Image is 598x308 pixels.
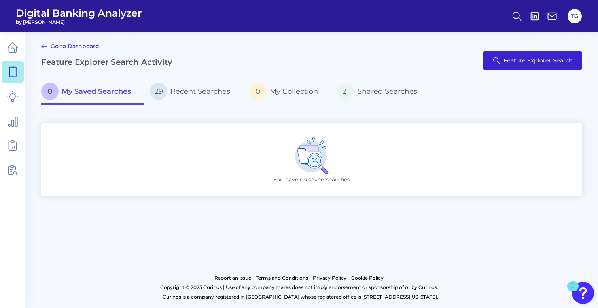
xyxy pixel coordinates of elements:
[503,57,573,64] span: Feature Explorer Search
[483,51,582,70] button: Feature Explorer Search
[16,7,142,19] span: Digital Banking Analyzer
[256,273,308,283] a: Terms and Conditions
[39,283,559,292] p: Copyright © 2025 Curinos | Use of any company marks does not imply endorsement or sponsorship of ...
[243,79,331,105] a: 0My Collection
[41,83,59,100] span: 0
[150,83,167,100] span: 29
[41,292,559,302] p: Curinos is a company registered in [GEOGRAPHIC_DATA] whose registered office is [STREET_ADDRESS][...
[571,286,575,297] div: 1
[313,273,346,283] a: Privacy Policy
[41,79,144,105] a: 0My Saved Searches
[62,87,131,96] span: My Saved Searches
[41,57,172,67] h2: Feature Explorer Search Activity
[337,83,354,100] span: 21
[572,282,594,304] button: Open Resource Center, 1 new notification
[170,87,230,96] span: Recent Searches
[41,42,99,51] a: Go to Dashboard
[249,83,267,100] span: 0
[214,273,251,283] a: Report an issue
[351,273,384,283] a: Cookie Policy
[270,87,318,96] span: My Collection
[41,123,582,196] div: You have no saved searches
[568,9,582,23] button: TG
[358,87,417,96] span: Shared Searches
[16,19,142,25] span: by [PERSON_NAME]
[144,79,243,105] a: 29Recent Searches
[331,79,430,105] a: 21Shared Searches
